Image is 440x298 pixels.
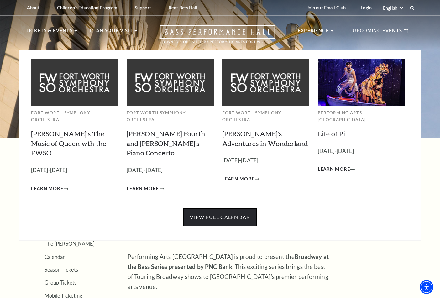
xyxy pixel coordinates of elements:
img: Fort Worth Symphony Orchestra [127,59,214,106]
p: Tickets & Events [26,27,73,38]
a: Learn More Windborne's The Music of Queen wth the FWSO [31,185,68,193]
a: Learn More Brahms Fourth and Grieg's Piano Concerto [127,185,164,193]
p: Support [135,5,151,10]
p: [DATE]-[DATE] [127,166,214,175]
p: Plan Your Visit [90,27,133,38]
div: Accessibility Menu [420,280,433,294]
p: [DATE]-[DATE] [222,156,309,165]
p: [DATE]-[DATE] [31,166,118,175]
a: [PERSON_NAME]'s The Music of Queen wth the FWSO [31,129,106,157]
a: Life of Pi [318,129,345,138]
p: Performing Arts [GEOGRAPHIC_DATA] is proud to present the . This exciting series brings the best ... [128,252,331,292]
img: Fort Worth Symphony Orchestra [222,59,309,106]
p: Upcoming Events [353,27,402,38]
p: About [27,5,39,10]
a: Calendar [45,254,65,260]
span: Learn More [318,165,350,173]
span: Learn More [127,185,159,193]
a: Learn More Life of Pi [318,165,355,173]
p: [DATE]-[DATE] [318,147,405,156]
strong: Broadway at the Bass Series presented by PNC Bank [128,253,329,270]
img: Fort Worth Symphony Orchestra [31,59,118,106]
span: Learn More [222,175,254,183]
p: Rent Bass Hall [169,5,197,10]
a: Learn More Alice's Adventures in Wonderland [222,175,259,183]
span: Learn More [31,185,63,193]
p: Experience [298,27,329,38]
p: Fort Worth Symphony Orchestra [127,109,214,123]
a: [PERSON_NAME]'s Adventures in Wonderland [222,129,308,148]
img: Performing Arts Fort Worth [318,59,405,106]
p: Fort Worth Symphony Orchestra [31,109,118,123]
a: Season Tickets [45,267,78,273]
p: Performing Arts [GEOGRAPHIC_DATA] [318,109,405,123]
p: Fort Worth Symphony Orchestra [222,109,309,123]
select: Select: [382,5,404,11]
a: Open this option [137,25,298,50]
p: Children's Education Program [57,5,117,10]
a: The [PERSON_NAME] [45,241,95,247]
a: View Full Calendar [183,208,256,226]
a: [PERSON_NAME] Fourth and [PERSON_NAME]'s Piano Concerto [127,129,205,157]
a: Group Tickets [45,280,76,285]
